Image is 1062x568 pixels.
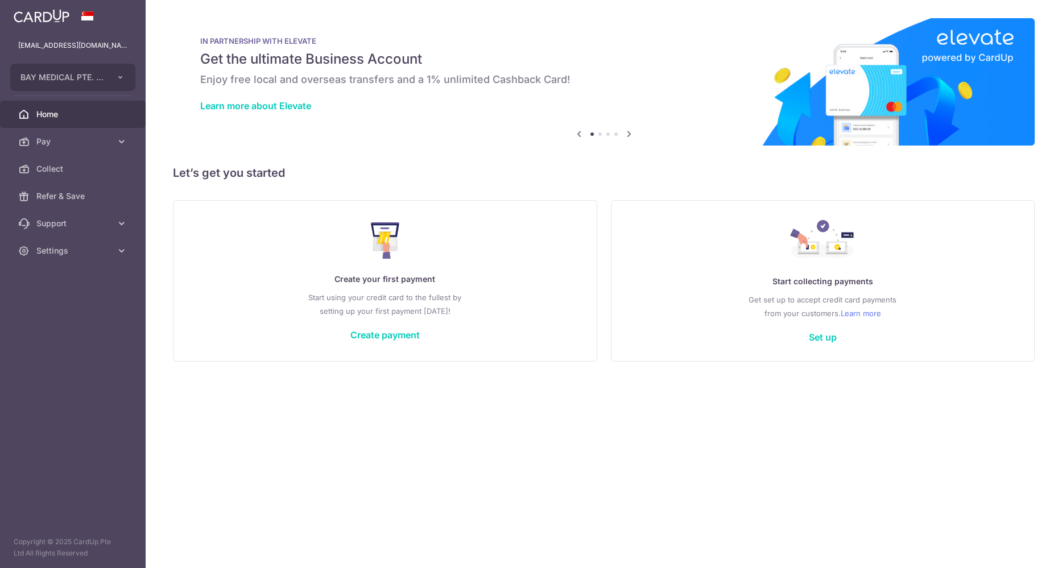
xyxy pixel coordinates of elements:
[200,36,1007,45] p: IN PARTNERSHIP WITH ELEVATE
[173,18,1035,146] img: Renovation banner
[18,40,127,51] p: [EMAIL_ADDRESS][DOMAIN_NAME]
[841,306,881,320] a: Learn more
[790,220,855,261] img: Collect Payment
[36,218,111,229] span: Support
[989,534,1051,562] iframe: Opens a widget where you can find more information
[36,136,111,147] span: Pay
[196,272,574,286] p: Create your first payment
[350,329,420,341] a: Create payment
[634,293,1012,320] p: Get set up to accept credit card payments from your customers.
[200,100,311,111] a: Learn more about Elevate
[36,245,111,256] span: Settings
[173,164,1035,182] h5: Let’s get you started
[196,291,574,318] p: Start using your credit card to the fullest by setting up your first payment [DATE]!
[14,9,69,23] img: CardUp
[634,275,1012,288] p: Start collecting payments
[200,50,1007,68] h5: Get the ultimate Business Account
[36,163,111,175] span: Collect
[809,331,837,343] a: Set up
[20,72,105,83] span: BAY MEDICAL PTE. LTD.
[36,109,111,120] span: Home
[36,190,111,202] span: Refer & Save
[371,222,400,259] img: Make Payment
[200,73,1007,86] h6: Enjoy free local and overseas transfers and a 1% unlimited Cashback Card!
[10,64,135,91] button: BAY MEDICAL PTE. LTD.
